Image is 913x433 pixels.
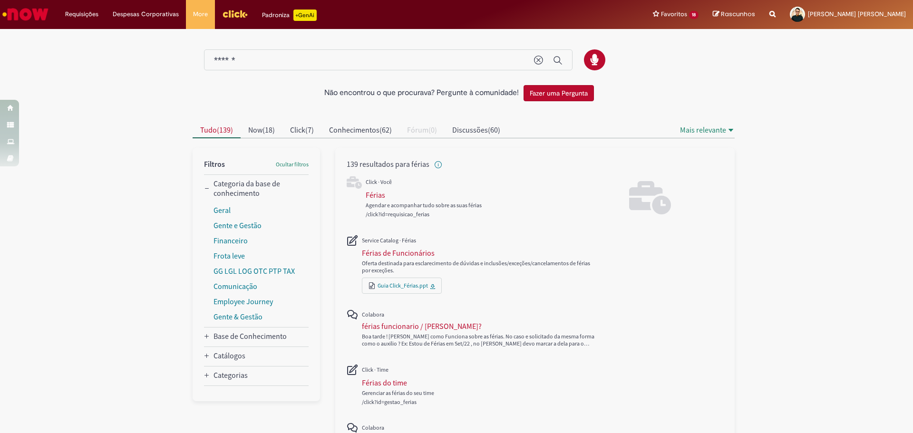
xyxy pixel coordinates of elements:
[65,10,98,19] span: Requisições
[1,5,50,24] img: ServiceNow
[713,10,755,19] a: Rascunhos
[721,10,755,19] span: Rascunhos
[661,10,687,19] span: Favoritos
[808,10,906,18] span: [PERSON_NAME] [PERSON_NAME]
[689,11,699,19] span: 18
[324,89,519,97] h2: Não encontrou o que procurava? Pergunte à comunidade!
[293,10,317,21] p: +GenAi
[222,7,248,21] img: click_logo_yellow_360x200.png
[193,10,208,19] span: More
[524,85,594,101] button: Fazer uma Pergunta
[113,10,179,19] span: Despesas Corporativas
[262,10,317,21] div: Padroniza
